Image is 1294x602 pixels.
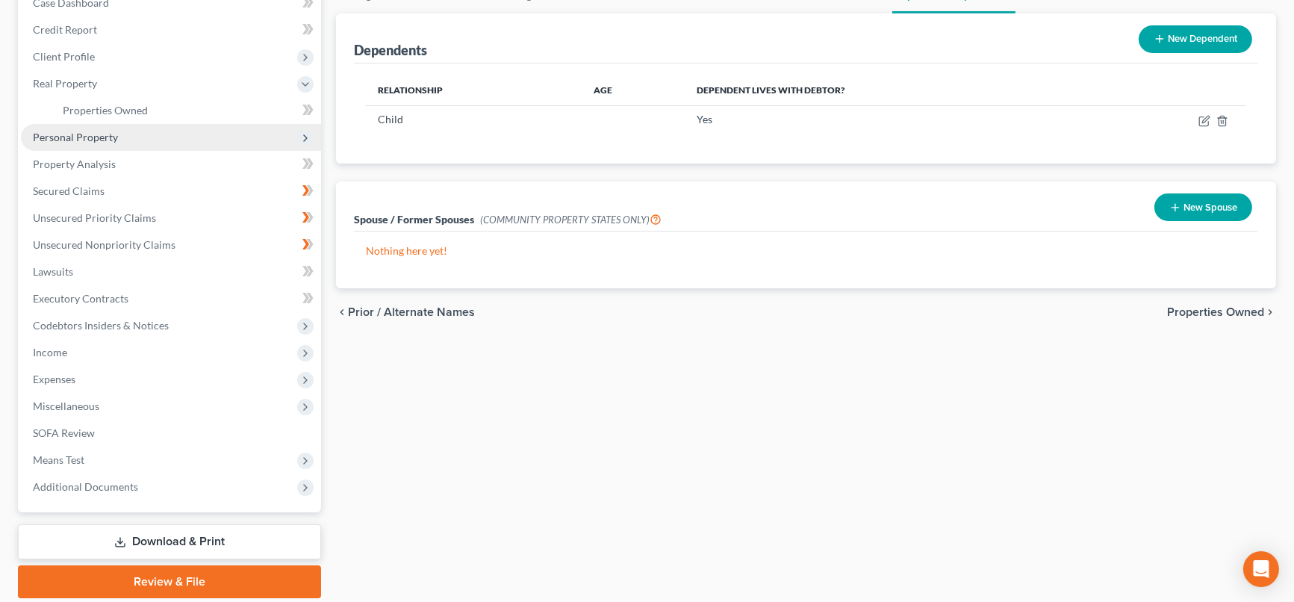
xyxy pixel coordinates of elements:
[582,75,685,105] th: Age
[1167,306,1264,318] span: Properties Owned
[33,50,95,63] span: Client Profile
[33,480,138,493] span: Additional Documents
[21,232,321,258] a: Unsecured Nonpriority Claims
[348,306,475,318] span: Prior / Alternate Names
[33,426,95,439] span: SOFA Review
[33,346,67,359] span: Income
[33,77,97,90] span: Real Property
[33,23,97,36] span: Credit Report
[33,238,175,251] span: Unsecured Nonpriority Claims
[18,524,321,559] a: Download & Print
[1167,306,1276,318] button: Properties Owned chevron_right
[366,75,582,105] th: Relationship
[685,105,1101,134] td: Yes
[21,151,321,178] a: Property Analysis
[366,243,1246,258] p: Nothing here yet!
[18,565,321,598] a: Review & File
[21,258,321,285] a: Lawsuits
[336,306,348,318] i: chevron_left
[354,213,474,226] span: Spouse / Former Spouses
[33,265,73,278] span: Lawsuits
[63,104,148,117] span: Properties Owned
[1264,306,1276,318] i: chevron_right
[33,319,169,332] span: Codebtors Insiders & Notices
[685,75,1101,105] th: Dependent lives with debtor?
[354,41,427,59] div: Dependents
[51,97,321,124] a: Properties Owned
[21,16,321,43] a: Credit Report
[33,158,116,170] span: Property Analysis
[33,131,118,143] span: Personal Property
[33,292,128,305] span: Executory Contracts
[33,211,156,224] span: Unsecured Priority Claims
[21,178,321,205] a: Secured Claims
[366,105,582,134] td: Child
[21,420,321,447] a: SOFA Review
[336,306,475,318] button: chevron_left Prior / Alternate Names
[33,453,84,466] span: Means Test
[1154,193,1252,221] button: New Spouse
[33,373,75,385] span: Expenses
[33,184,105,197] span: Secured Claims
[1243,551,1279,587] div: Open Intercom Messenger
[33,400,99,412] span: Miscellaneous
[1139,25,1252,53] button: New Dependent
[480,214,662,226] span: (COMMUNITY PROPERTY STATES ONLY)
[21,205,321,232] a: Unsecured Priority Claims
[21,285,321,312] a: Executory Contracts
